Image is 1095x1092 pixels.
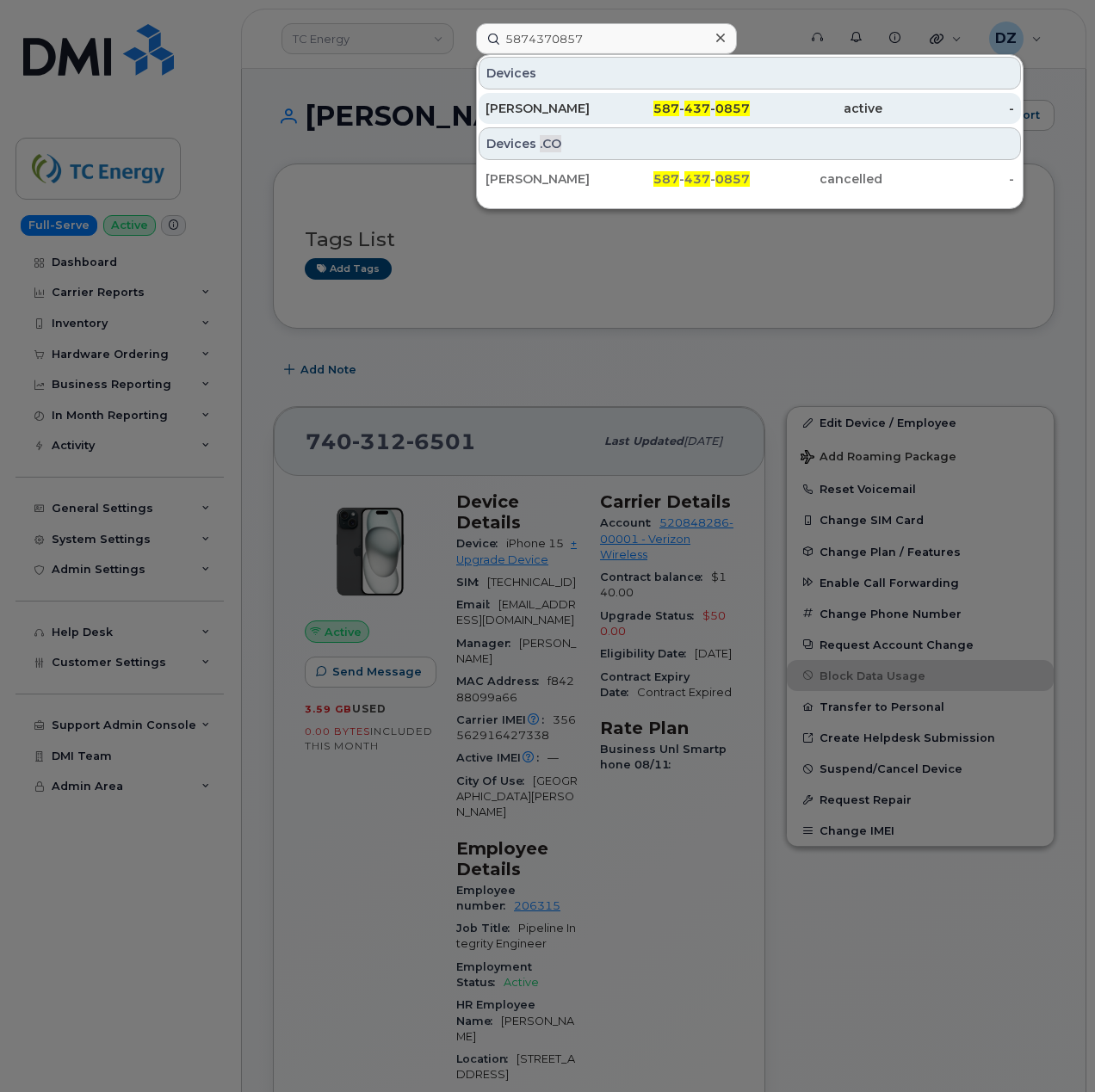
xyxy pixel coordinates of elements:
span: 0857 [715,171,750,187]
div: Devices [479,127,1021,160]
span: 0857 [715,101,750,116]
span: 587 [653,171,679,187]
span: 437 [684,101,710,116]
span: 437 [684,171,710,187]
div: [PERSON_NAME] [486,170,618,188]
a: [PERSON_NAME]587-437-0857cancelled- [479,163,1021,194]
a: [PERSON_NAME]587-437-0857active- [479,93,1021,124]
div: active [750,100,882,117]
span: 587 [653,101,679,116]
div: - [882,100,1015,117]
div: [PERSON_NAME] [486,100,618,117]
div: Devices [479,57,1021,89]
div: - [882,170,1015,188]
iframe: Messenger Launcher [1020,1017,1082,1079]
div: - - [618,170,751,188]
div: cancelled [750,170,882,188]
span: .CO [540,135,561,152]
div: - - [618,100,751,117]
